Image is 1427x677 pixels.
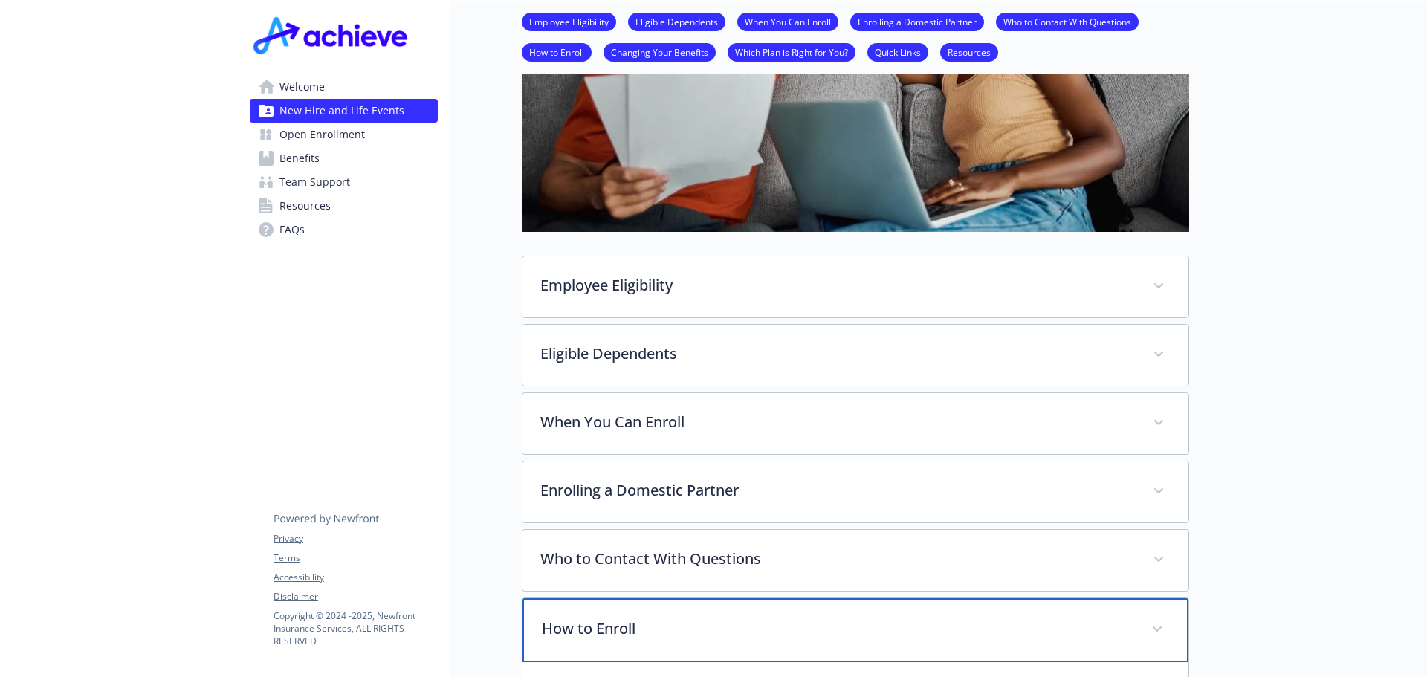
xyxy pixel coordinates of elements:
[279,194,331,218] span: Resources
[274,590,437,603] a: Disclaimer
[728,45,855,59] a: Which Plan is Right for You?
[522,256,1188,317] div: Employee Eligibility
[540,343,1135,365] p: Eligible Dependents
[522,393,1188,454] div: When You Can Enroll
[274,551,437,565] a: Terms
[867,45,928,59] a: Quick Links
[279,170,350,194] span: Team Support
[940,45,998,59] a: Resources
[604,45,716,59] a: Changing Your Benefits
[628,14,725,28] a: Eligible Dependents
[522,14,616,28] a: Employee Eligibility
[522,325,1188,386] div: Eligible Dependents
[279,146,320,170] span: Benefits
[540,479,1135,502] p: Enrolling a Domestic Partner
[274,532,437,545] a: Privacy
[279,123,365,146] span: Open Enrollment
[522,530,1188,591] div: Who to Contact With Questions
[540,274,1135,297] p: Employee Eligibility
[250,170,438,194] a: Team Support
[522,461,1188,522] div: Enrolling a Domestic Partner
[250,218,438,242] a: FAQs
[540,411,1135,433] p: When You Can Enroll
[522,598,1188,662] div: How to Enroll
[250,123,438,146] a: Open Enrollment
[279,99,404,123] span: New Hire and Life Events
[250,99,438,123] a: New Hire and Life Events
[279,218,305,242] span: FAQs
[250,194,438,218] a: Resources
[274,571,437,584] a: Accessibility
[540,548,1135,570] p: Who to Contact With Questions
[279,75,325,99] span: Welcome
[522,45,592,59] a: How to Enroll
[274,609,437,647] p: Copyright © 2024 - 2025 , Newfront Insurance Services, ALL RIGHTS RESERVED
[250,146,438,170] a: Benefits
[996,14,1139,28] a: Who to Contact With Questions
[542,618,1133,640] p: How to Enroll
[737,14,838,28] a: When You Can Enroll
[250,75,438,99] a: Welcome
[850,14,984,28] a: Enrolling a Domestic Partner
